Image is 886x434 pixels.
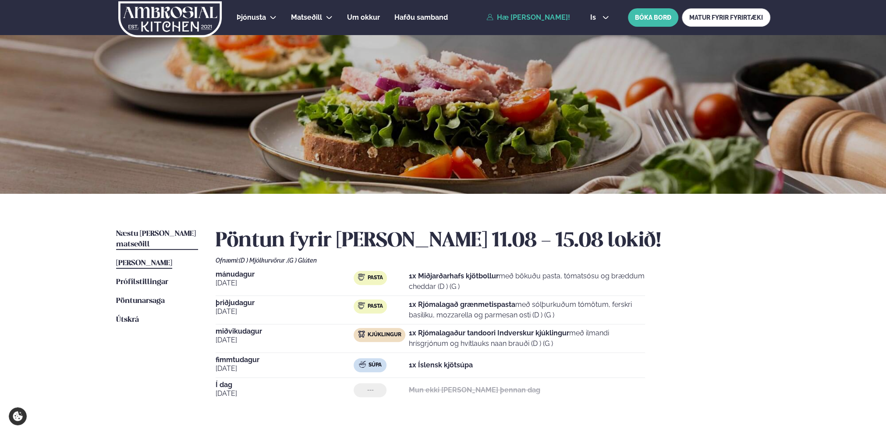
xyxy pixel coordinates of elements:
strong: Mun ekki [PERSON_NAME] þennan dag [408,386,540,394]
span: [DATE] [216,388,354,399]
div: Ofnæmi: [216,257,770,264]
span: Pöntunarsaga [116,297,165,305]
a: Matseðill [291,12,322,23]
img: pasta.svg [358,302,365,309]
span: [DATE] [216,363,354,374]
a: Prófílstillingar [116,277,168,288]
img: chicken.svg [358,331,365,338]
span: Matseðill [291,13,322,21]
span: is [590,14,598,21]
p: með ilmandi hrísgrjónum og hvítlauks naan brauði (D ) (G ) [408,328,645,349]
span: miðvikudagur [216,328,354,335]
span: mánudagur [216,271,354,278]
span: Súpa [368,362,381,369]
span: Kjúklingur [367,331,401,338]
span: Pasta [367,274,383,281]
span: þriðjudagur [216,299,354,306]
span: Þjónusta [237,13,266,21]
a: Um okkur [347,12,380,23]
span: Útskrá [116,316,139,324]
a: [PERSON_NAME] [116,258,172,269]
span: fimmtudagur [216,356,354,363]
a: Cookie settings [9,407,27,425]
a: Þjónusta [237,12,266,23]
span: Í dag [216,381,354,388]
span: Um okkur [347,13,380,21]
a: Hafðu samband [394,12,448,23]
img: pasta.svg [358,274,365,281]
a: Næstu [PERSON_NAME] matseðill [116,229,198,250]
a: Hæ [PERSON_NAME]! [486,14,570,21]
strong: 1x Íslensk kjötsúpa [408,361,472,369]
img: logo [118,1,223,37]
h2: Pöntun fyrir [PERSON_NAME] 11.08 - 15.08 lokið! [216,229,770,253]
strong: 1x Rjómalagaður tandoori Indverskur kjúklingur [408,329,569,337]
span: Hafðu samband [394,13,448,21]
strong: 1x Rjómalagað grænmetispasta [408,300,515,309]
span: [DATE] [216,335,354,345]
span: (G ) Glúten [287,257,317,264]
span: [PERSON_NAME] [116,260,172,267]
span: [DATE] [216,278,354,288]
span: [DATE] [216,306,354,317]
span: Pasta [367,303,383,310]
span: (D ) Mjólkurvörur , [239,257,287,264]
p: með bökuðu pasta, tómatsósu og bræddum cheddar (D ) (G ) [408,271,645,292]
a: Pöntunarsaga [116,296,165,306]
a: MATUR FYRIR FYRIRTÆKI [682,8,770,27]
p: með sólþurkuðum tómötum, ferskri basilíku, mozzarella og parmesan osti (D ) (G ) [408,299,645,320]
button: is [583,14,616,21]
span: Prófílstillingar [116,278,168,286]
span: --- [367,387,373,394]
span: Næstu [PERSON_NAME] matseðill [116,230,196,248]
a: Útskrá [116,315,139,325]
button: BÓKA BORÐ [628,8,678,27]
strong: 1x Miðjarðarhafs kjötbollur [408,272,498,280]
img: soup.svg [359,361,366,368]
